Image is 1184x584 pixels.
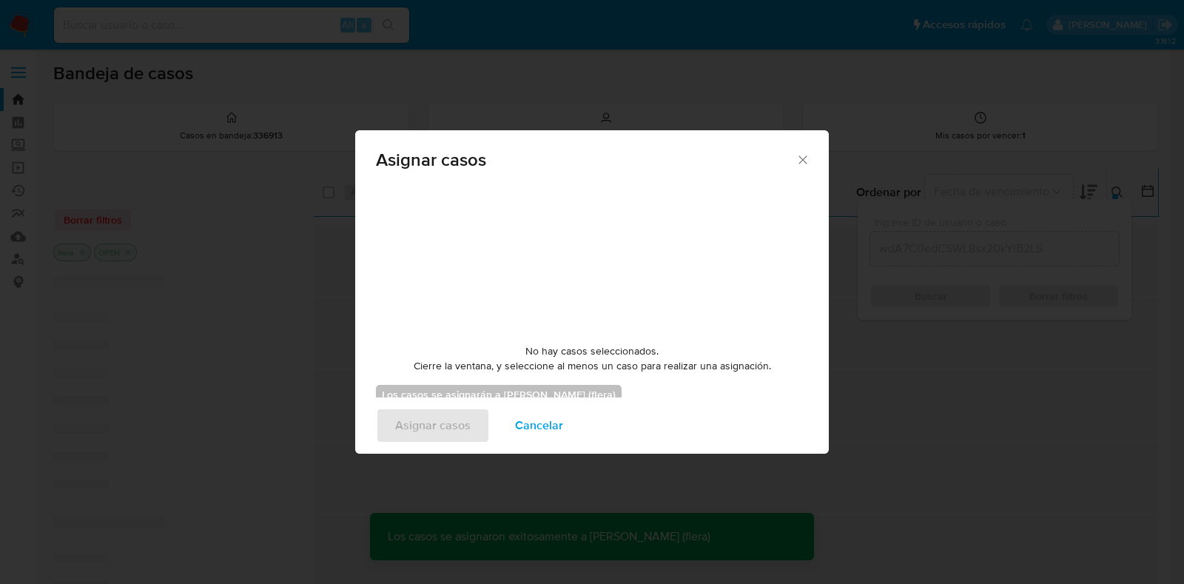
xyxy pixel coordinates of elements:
[382,387,616,402] b: Los casos se asignarán a [PERSON_NAME] (flera)
[496,408,582,443] button: Cancelar
[795,152,809,166] button: Cerrar ventana
[515,409,563,442] span: Cancelar
[414,359,771,374] span: Cierre la ventana, y seleccione al menos un caso para realizar una asignación.
[355,130,829,454] div: assign-modal
[481,184,703,332] img: yH5BAEAAAAALAAAAAABAAEAAAIBRAA7
[525,344,659,359] span: No hay casos seleccionados.
[376,151,795,169] span: Asignar casos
